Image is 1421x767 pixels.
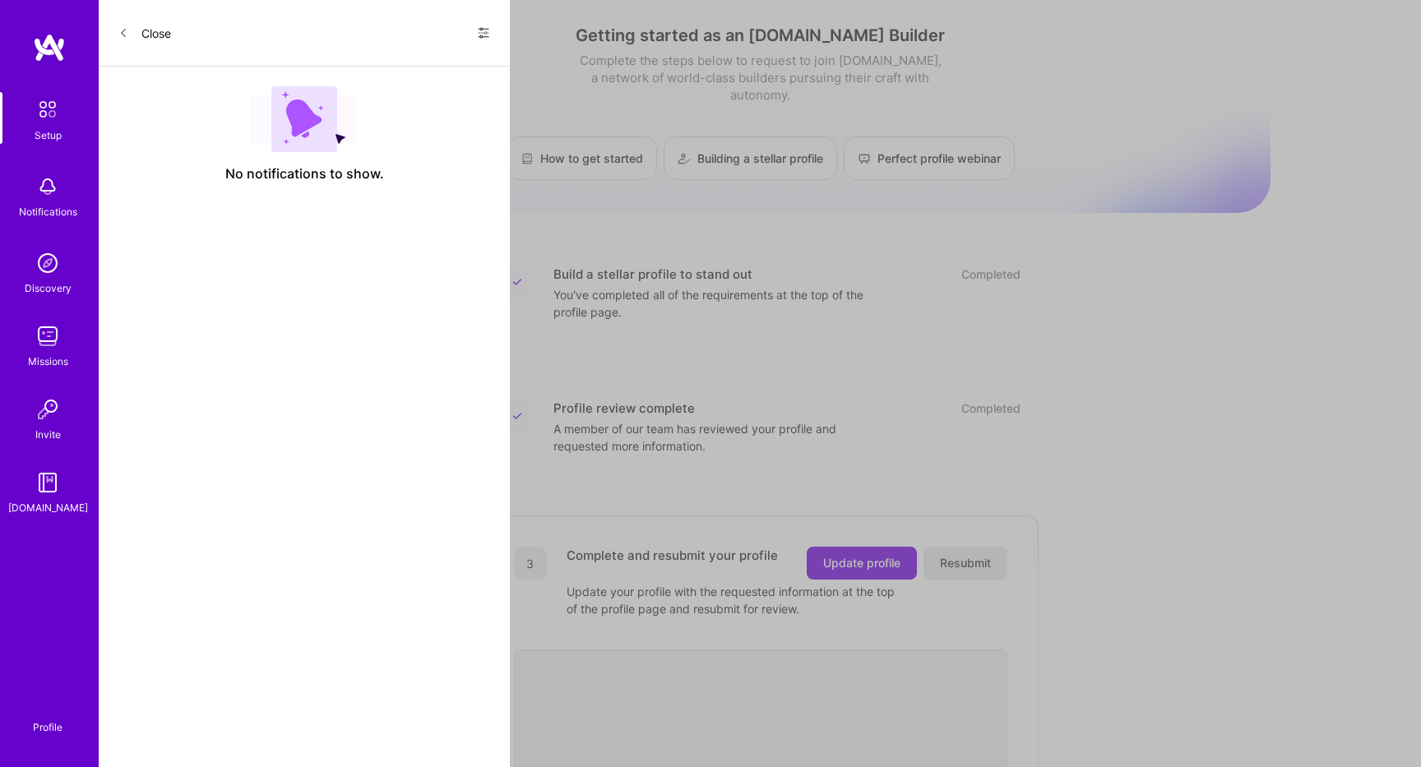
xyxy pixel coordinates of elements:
img: discovery [31,247,64,280]
img: Invite [31,393,64,426]
button: Close [118,20,171,46]
img: bell [31,170,64,203]
div: Profile [33,718,62,734]
div: Setup [35,127,62,144]
img: empty [250,86,359,152]
div: Missions [28,353,68,370]
div: Discovery [25,280,72,297]
img: logo [33,33,66,62]
img: setup [30,92,65,127]
img: guide book [31,466,64,499]
img: teamwork [31,320,64,353]
div: Invite [35,426,61,443]
span: No notifications to show. [225,165,384,183]
div: Notifications [19,203,77,220]
div: [DOMAIN_NAME] [8,499,88,516]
